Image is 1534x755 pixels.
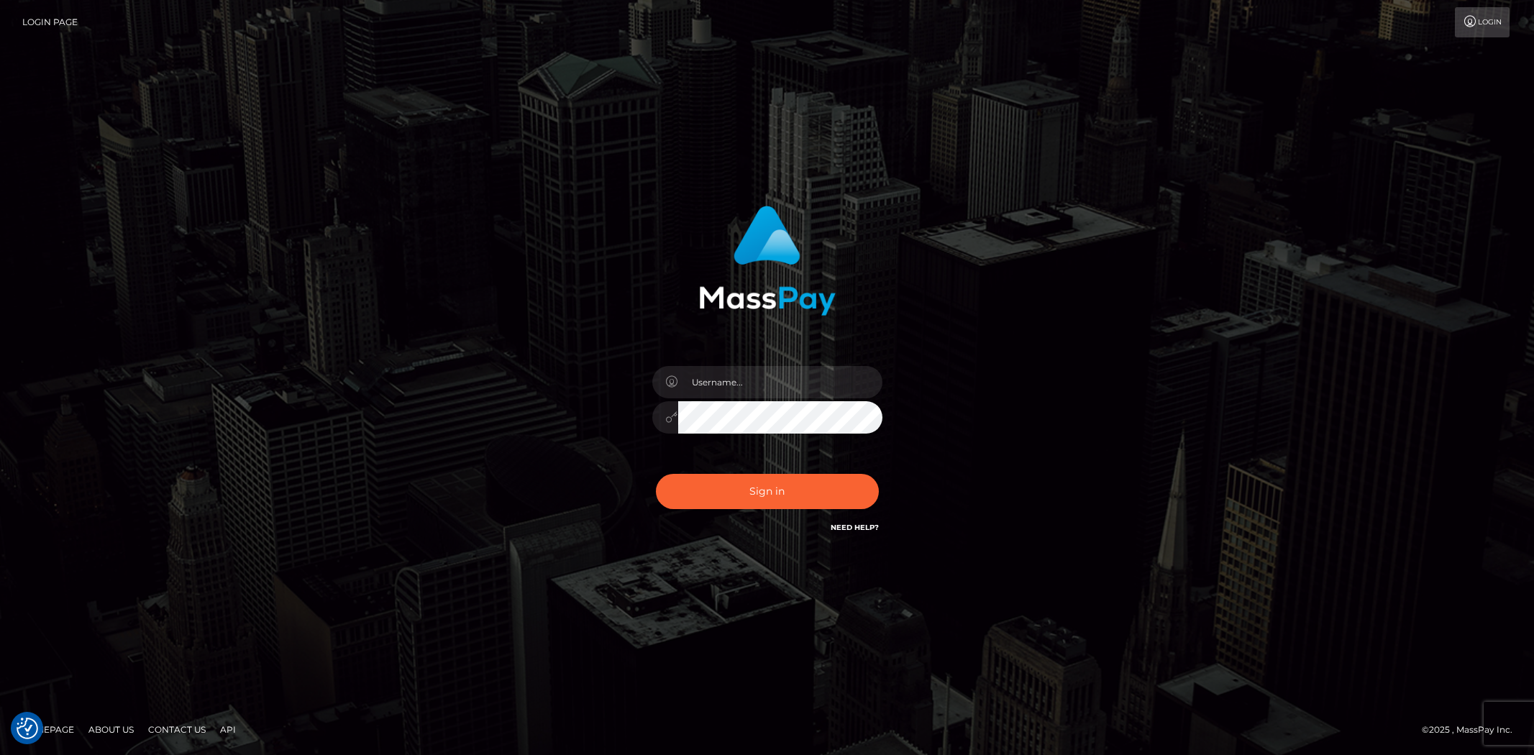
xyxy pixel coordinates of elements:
[678,366,882,398] input: Username...
[831,523,879,532] a: Need Help?
[699,206,836,316] img: MassPay Login
[1455,7,1510,37] a: Login
[17,718,38,739] img: Revisit consent button
[142,718,211,741] a: Contact Us
[16,718,80,741] a: Homepage
[17,718,38,739] button: Consent Preferences
[214,718,242,741] a: API
[22,7,78,37] a: Login Page
[83,718,140,741] a: About Us
[1422,722,1523,738] div: © 2025 , MassPay Inc.
[656,474,879,509] button: Sign in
